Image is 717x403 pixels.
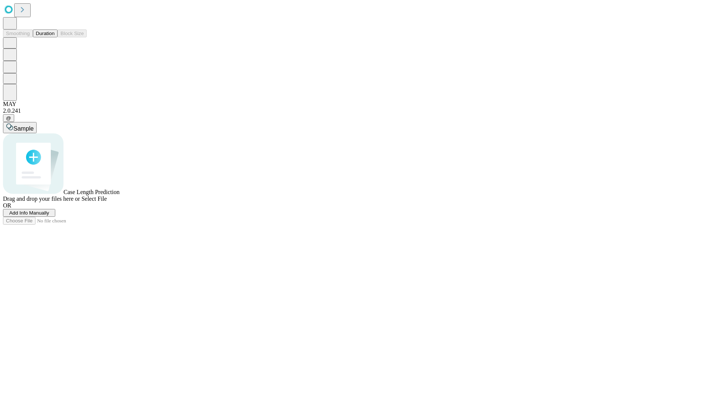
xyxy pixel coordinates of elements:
[13,125,34,132] span: Sample
[3,29,33,37] button: Smoothing
[3,202,11,209] span: OR
[9,210,49,216] span: Add Info Manually
[3,196,80,202] span: Drag and drop your files here or
[3,122,37,133] button: Sample
[3,107,714,114] div: 2.0.241
[58,29,87,37] button: Block Size
[3,209,55,217] button: Add Info Manually
[6,115,11,121] span: @
[33,29,58,37] button: Duration
[3,114,14,122] button: @
[81,196,107,202] span: Select File
[63,189,119,195] span: Case Length Prediction
[3,101,714,107] div: MAY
